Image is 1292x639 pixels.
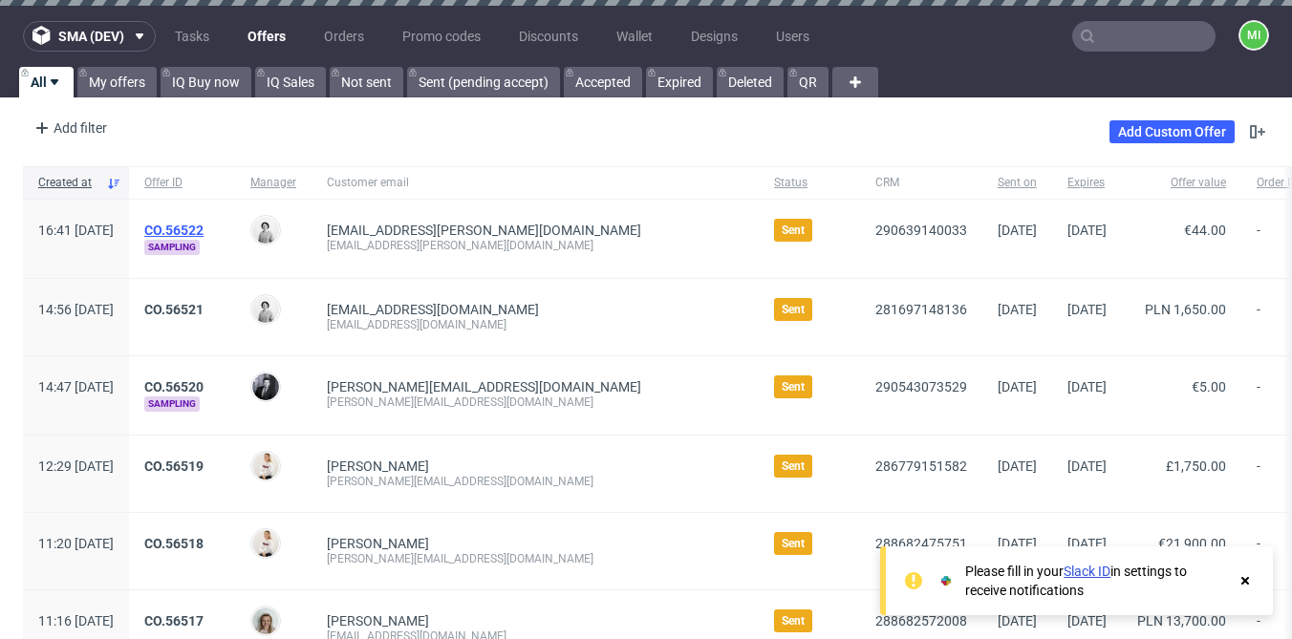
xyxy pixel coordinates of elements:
span: [EMAIL_ADDRESS][DOMAIN_NAME] [327,302,539,317]
a: CO.56517 [144,613,204,628]
span: [DATE] [1067,302,1107,317]
a: QR [787,67,829,97]
span: 16:41 [DATE] [38,223,114,238]
span: [EMAIL_ADDRESS][PERSON_NAME][DOMAIN_NAME] [327,223,641,238]
a: IQ Buy now [161,67,251,97]
span: Expires [1067,175,1107,191]
span: Sampling [144,240,200,255]
a: 290543073529 [875,379,967,394]
a: Offers [236,21,297,52]
button: sma (dev) [23,21,156,52]
div: [EMAIL_ADDRESS][PERSON_NAME][DOMAIN_NAME] [327,238,743,253]
img: Monika Poźniak [252,607,279,634]
span: [DATE] [998,223,1037,238]
a: 288682572008 [875,613,967,628]
a: Accepted [564,67,642,97]
a: [PERSON_NAME] [327,613,429,628]
span: Customer email [327,175,743,191]
span: Manager [250,175,296,191]
div: [EMAIL_ADDRESS][DOMAIN_NAME] [327,317,743,332]
img: Dudek Mariola [252,296,279,323]
a: My offers [77,67,157,97]
a: Slack ID [1064,564,1110,579]
a: Discounts [507,21,590,52]
a: 288682475751 [875,536,967,551]
span: [DATE] [1067,536,1107,551]
a: [PERSON_NAME] [327,536,429,551]
a: CO.56521 [144,302,204,317]
span: [DATE] [1067,223,1107,238]
img: Mari Fok [252,530,279,557]
div: [PERSON_NAME][EMAIL_ADDRESS][DOMAIN_NAME] [327,394,743,410]
a: CO.56522 [144,223,204,238]
a: Users [764,21,821,52]
span: [DATE] [1067,613,1107,628]
span: Sent [782,536,805,551]
a: Promo codes [391,21,492,52]
a: CO.56519 [144,458,204,474]
span: sma (dev) [58,30,124,43]
a: 286779151582 [875,458,967,474]
a: Designs [679,21,749,52]
a: Expired [646,67,713,97]
div: [PERSON_NAME][EMAIL_ADDRESS][DOMAIN_NAME] [327,551,743,566]
a: CO.56518 [144,536,204,551]
span: £1,750.00 [1166,458,1226,474]
a: Add Custom Offer [1109,120,1235,143]
a: [PERSON_NAME] [327,458,429,474]
span: [DATE] [1067,458,1107,474]
span: Sent [782,613,805,628]
div: Add filter [27,113,111,143]
span: €44.00 [1184,223,1226,238]
span: Offer value [1137,175,1226,191]
a: Tasks [163,21,221,52]
span: PLN 1,650.00 [1145,302,1226,317]
span: Sent on [998,175,1037,191]
a: CO.56520 [144,379,204,394]
img: Philippe Dubuy [252,373,279,400]
img: Slack [937,571,956,590]
span: Sampling [144,396,200,412]
span: [PERSON_NAME][EMAIL_ADDRESS][DOMAIN_NAME] [327,379,641,394]
a: Not sent [330,67,403,97]
span: PLN 13,700.00 [1137,613,1226,628]
span: Sent [782,223,805,238]
a: IQ Sales [255,67,326,97]
a: Wallet [605,21,664,52]
img: Dudek Mariola [252,217,279,244]
span: [DATE] [998,458,1037,474]
a: 281697148136 [875,302,967,317]
span: Sent [782,379,805,394]
span: [DATE] [998,536,1037,551]
a: 290639140033 [875,223,967,238]
a: All [19,67,74,97]
a: Sent (pending accept) [407,67,560,97]
a: Orders [312,21,376,52]
a: Deleted [717,67,784,97]
div: Please fill in your in settings to receive notifications [965,562,1227,600]
span: CRM [875,175,967,191]
span: 11:16 [DATE] [38,613,114,628]
span: Created at [38,175,98,191]
span: Status [774,175,845,191]
span: 11:20 [DATE] [38,536,114,551]
span: [DATE] [998,379,1037,394]
img: Mari Fok [252,453,279,479]
span: [DATE] [998,613,1037,628]
span: 14:47 [DATE] [38,379,114,394]
span: €5.00 [1192,379,1226,394]
span: [DATE] [1067,379,1107,394]
figcaption: mi [1240,22,1267,49]
span: Sent [782,458,805,474]
div: [PERSON_NAME][EMAIL_ADDRESS][DOMAIN_NAME] [327,474,743,489]
span: Offer ID [144,175,220,191]
span: Sent [782,302,805,317]
span: 14:56 [DATE] [38,302,114,317]
span: 12:29 [DATE] [38,458,114,474]
span: [DATE] [998,302,1037,317]
span: €21,900.00 [1158,536,1226,551]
